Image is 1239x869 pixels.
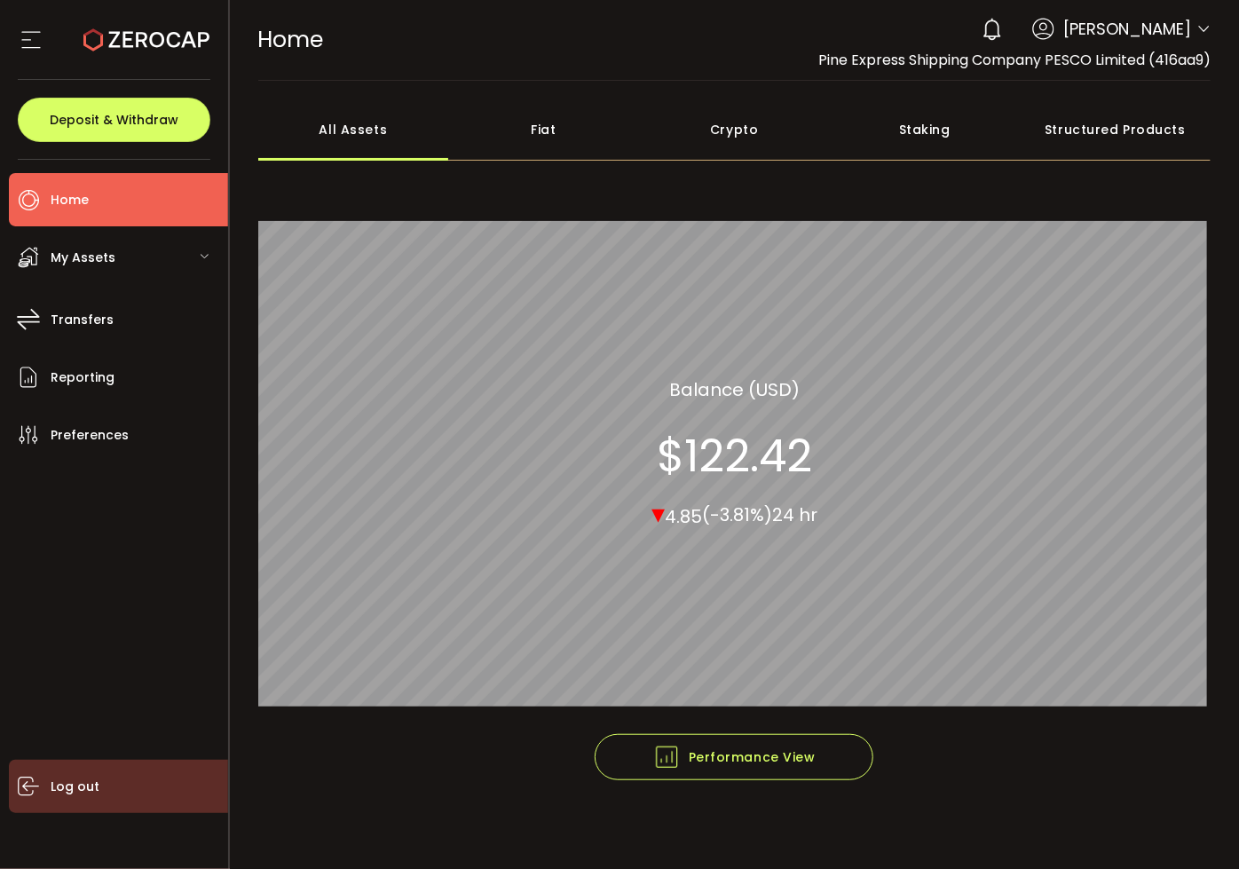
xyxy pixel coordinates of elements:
[51,365,114,391] span: Reporting
[258,24,324,55] span: Home
[702,503,772,528] span: (-3.81%)
[830,99,1021,161] div: Staking
[18,98,210,142] button: Deposit & Withdraw
[818,50,1211,70] span: Pine Express Shipping Company PESCO Limited (416aa9)
[51,245,115,271] span: My Assets
[595,734,873,780] button: Performance View
[258,99,449,161] div: All Assets
[51,423,129,448] span: Preferences
[51,187,89,213] span: Home
[51,774,99,800] span: Log out
[1063,17,1191,41] span: [PERSON_NAME]
[51,307,114,333] span: Transfers
[665,504,702,529] span: 4.85
[639,99,830,161] div: Crypto
[1150,784,1239,869] iframe: Chat Widget
[657,430,812,483] section: $122.42
[448,99,639,161] div: Fiat
[653,744,816,770] span: Performance View
[651,494,665,533] span: ▾
[669,376,800,403] section: Balance (USD)
[772,503,817,528] span: 24 hr
[1020,99,1211,161] div: Structured Products
[50,114,178,126] span: Deposit & Withdraw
